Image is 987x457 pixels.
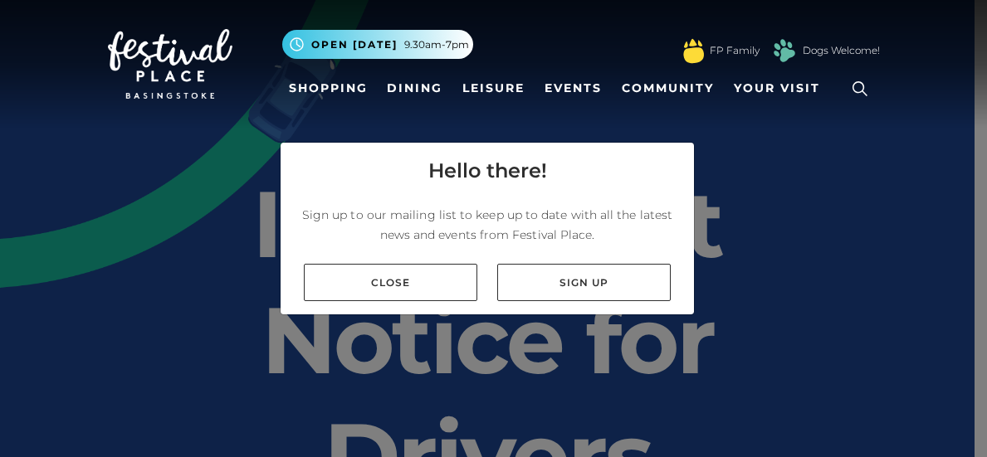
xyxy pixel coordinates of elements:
[727,73,835,104] a: Your Visit
[380,73,449,104] a: Dining
[615,73,721,104] a: Community
[428,156,547,186] h4: Hello there!
[456,73,531,104] a: Leisure
[311,37,398,52] span: Open [DATE]
[282,73,374,104] a: Shopping
[404,37,469,52] span: 9.30am-7pm
[304,264,477,301] a: Close
[710,43,760,58] a: FP Family
[803,43,880,58] a: Dogs Welcome!
[108,29,232,99] img: Festival Place Logo
[282,30,473,59] button: Open [DATE] 9.30am-7pm
[538,73,608,104] a: Events
[734,80,820,97] span: Your Visit
[294,205,681,245] p: Sign up to our mailing list to keep up to date with all the latest news and events from Festival ...
[497,264,671,301] a: Sign up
